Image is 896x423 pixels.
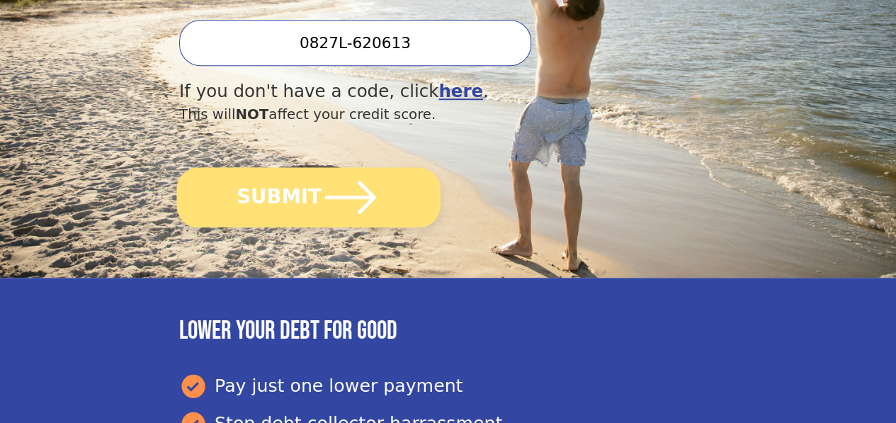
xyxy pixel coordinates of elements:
div: Pay just one lower payment [179,372,717,400]
button: SUBMIT [176,167,440,227]
div: If you don't have a code, click . [179,79,636,105]
h3: Lower your debt for good [179,316,717,346]
input: Enter your Offer Code: [179,20,531,66]
div: This will affect your credit score. [179,104,636,125]
a: here [438,81,483,101]
span: NOT [235,106,268,123]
